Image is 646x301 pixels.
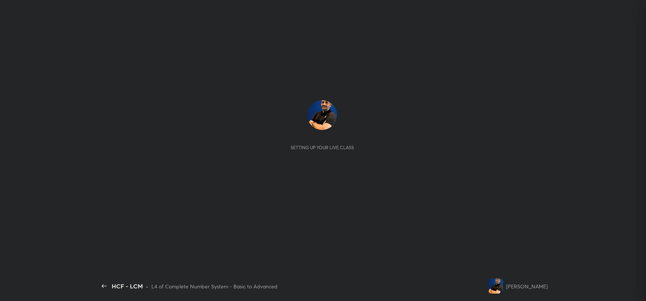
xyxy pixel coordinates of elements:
img: 6aa3843a5e0b4d6483408a2c5df8531d.png [488,279,503,294]
div: HCF - LCM [112,282,143,291]
div: • [146,282,148,290]
div: [PERSON_NAME] [506,282,548,290]
div: L4 of Complete Number System - Basic to Advanced [151,282,278,290]
img: 6aa3843a5e0b4d6483408a2c5df8531d.png [307,100,337,130]
div: Setting up your live class [291,145,354,150]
